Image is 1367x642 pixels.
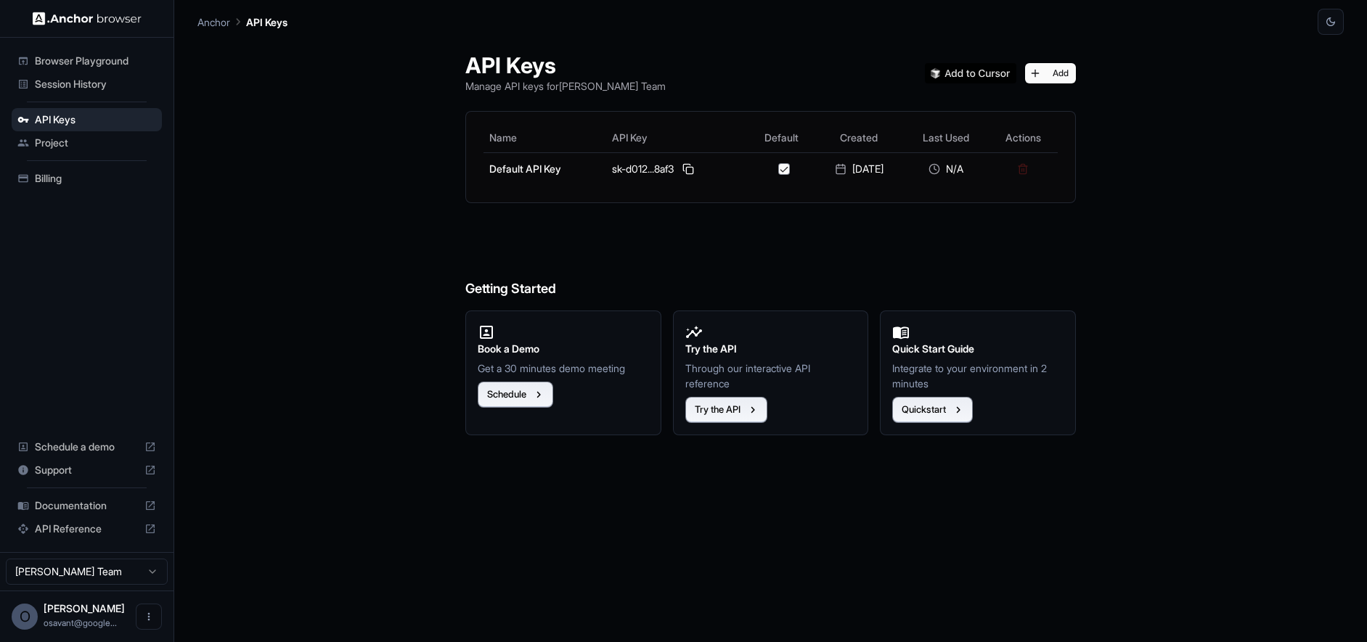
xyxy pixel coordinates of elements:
div: Session History [12,73,162,96]
h6: Getting Started [465,221,1076,300]
h2: Quick Start Guide [892,341,1064,357]
th: Default [748,123,815,152]
div: Project [12,131,162,155]
p: Get a 30 minutes demo meeting [478,361,649,376]
div: API Keys [12,108,162,131]
span: API Reference [35,522,139,536]
button: Add [1025,63,1076,83]
span: Support [35,463,139,477]
h2: Try the API [685,341,857,357]
button: Open menu [136,604,162,630]
button: Try the API [685,397,767,423]
span: API Keys [35,112,156,127]
div: N/A [909,162,982,176]
div: API Reference [12,517,162,540]
th: Created [815,123,903,152]
h1: API Keys [465,52,666,78]
span: Documentation [35,498,139,513]
th: API Key [606,123,748,152]
div: Billing [12,167,162,190]
span: osavant@google.com [44,617,117,628]
button: Schedule [478,382,553,408]
th: Name [483,123,606,152]
p: Manage API keys for [PERSON_NAME] Team [465,78,666,94]
span: Omkar Savant [44,602,125,614]
div: [DATE] [820,162,897,176]
div: Support [12,458,162,482]
span: Browser Playground [35,54,156,68]
p: API Keys [246,15,287,30]
span: Session History [35,77,156,91]
img: Add anchorbrowser MCP server to Cursor [925,63,1016,83]
span: Project [35,136,156,150]
nav: breadcrumb [197,14,287,30]
th: Actions [989,123,1058,152]
div: O [12,604,38,630]
div: Documentation [12,494,162,517]
p: Integrate to your environment in 2 minutes [892,361,1064,391]
p: Anchor [197,15,230,30]
span: Billing [35,171,156,186]
span: Schedule a demo [35,440,139,454]
h2: Book a Demo [478,341,649,357]
div: Schedule a demo [12,435,162,458]
th: Last Used [903,123,988,152]
button: Copy API key [680,160,697,178]
button: Quickstart [892,397,973,423]
div: sk-d012...8af3 [612,160,742,178]
p: Through our interactive API reference [685,361,857,391]
img: Anchor Logo [33,12,142,25]
div: Browser Playground [12,49,162,73]
td: Default API Key [483,152,606,185]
